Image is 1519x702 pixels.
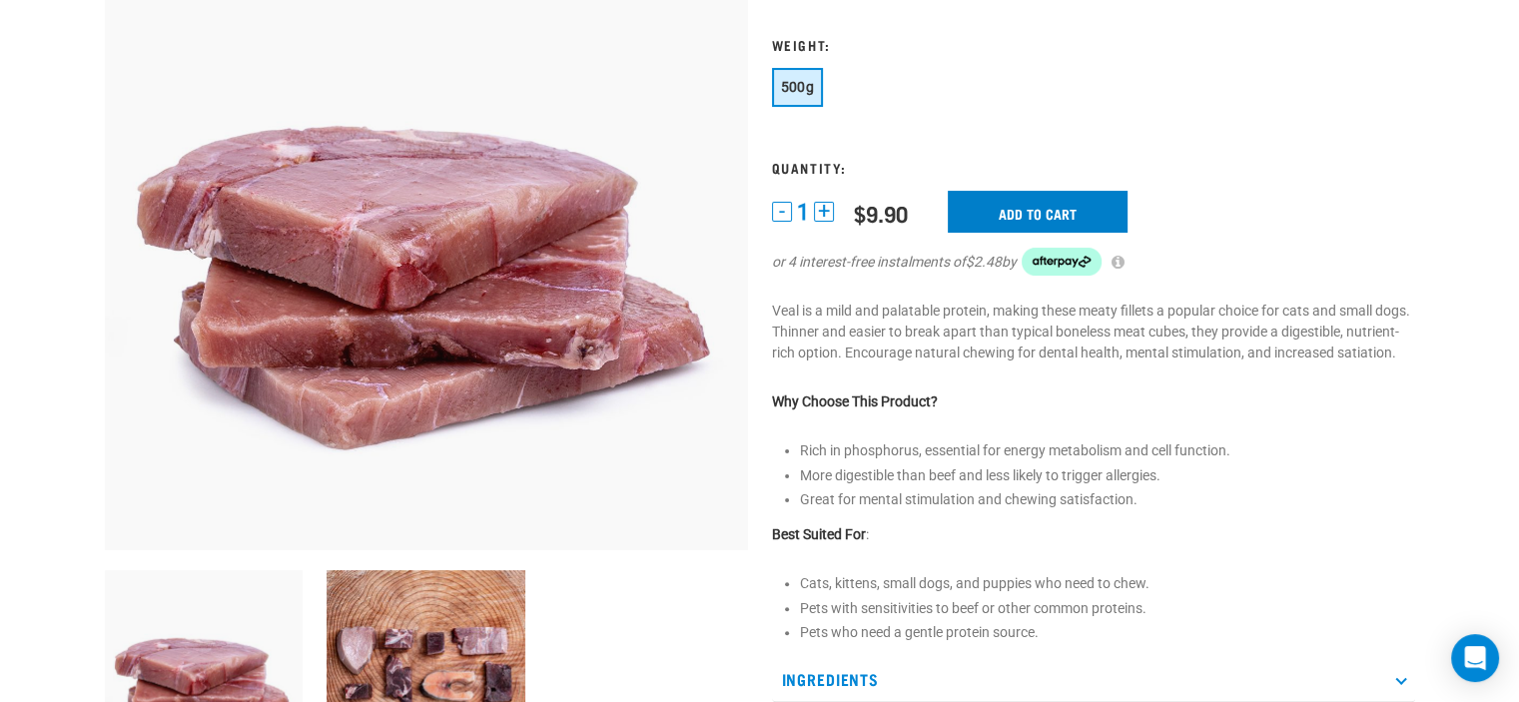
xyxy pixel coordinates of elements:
h3: Quantity: [772,160,1415,175]
li: Pets with sensitivities to beef or other common proteins. [800,598,1415,619]
button: 500g [772,68,824,107]
span: $2.48 [966,252,1002,273]
h3: Weight: [772,37,1415,52]
strong: Best Suited For [772,526,866,542]
span: 1 [797,202,809,223]
div: $9.90 [854,201,908,226]
img: Afterpay [1022,248,1102,276]
strong: Why Choose This Product? [772,393,938,409]
li: Cats, kittens, small dogs, and puppies who need to chew. [800,573,1415,594]
span: 500g [781,79,815,95]
li: More digestible than beef and less likely to trigger allergies. [800,465,1415,486]
p: : [772,524,1415,545]
button: + [814,202,834,222]
div: or 4 interest-free instalments of by [772,248,1415,276]
li: Rich in phosphorus, essential for energy metabolism and cell function. [800,440,1415,461]
div: Open Intercom Messenger [1451,634,1499,682]
input: Add to cart [948,191,1128,233]
p: Ingredients [772,657,1415,702]
button: - [772,202,792,222]
li: Great for mental stimulation and chewing satisfaction. [800,489,1415,510]
li: Pets who need a gentle protein source. [800,622,1415,643]
p: Veal is a mild and palatable protein, making these meaty fillets a popular choice for cats and sm... [772,301,1415,363]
